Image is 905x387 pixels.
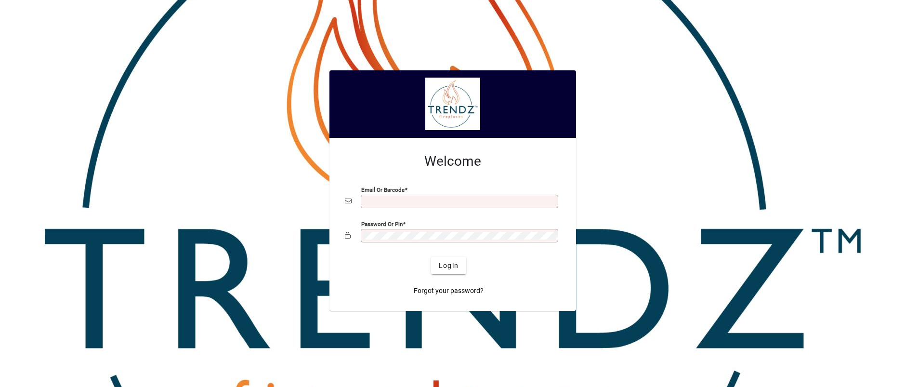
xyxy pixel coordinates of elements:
[439,261,459,271] span: Login
[410,282,487,299] a: Forgot your password?
[431,257,466,274] button: Login
[361,187,405,193] mat-label: Email or Barcode
[414,286,484,296] span: Forgot your password?
[345,153,561,170] h2: Welcome
[361,221,403,227] mat-label: Password or Pin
